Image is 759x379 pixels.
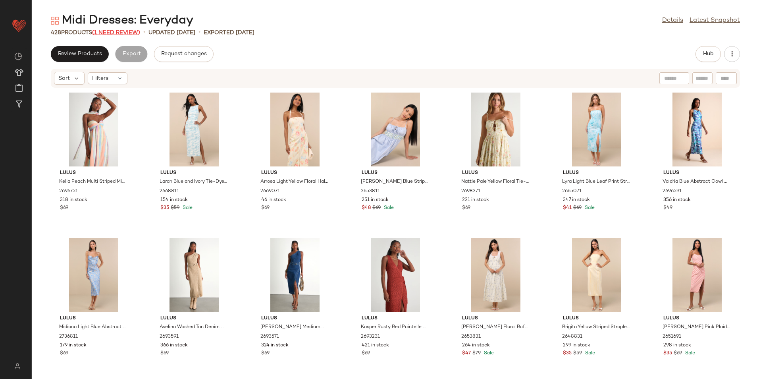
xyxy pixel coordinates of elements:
[361,324,428,331] span: Kasper Rusty Red Pointelle Knit Wrap Midi Dress
[161,51,207,57] span: Request changes
[362,205,371,212] span: $48
[59,178,127,186] span: Kelia Peach Multi Striped Midi Dress and Scarf Set
[461,178,529,186] span: Nattie Pale Yellow Floral Tie-Front Tiered Midi Dress
[382,205,394,211] span: Sale
[362,170,429,177] span: Lulus
[563,315,630,322] span: Lulus
[54,93,134,166] img: 2696751_01_hero_2025-08-01.jpg
[51,17,59,25] img: svg%3e
[261,205,270,212] span: $69
[361,178,428,186] span: [PERSON_NAME] Blue Striped and Floral Sleeveless Poplin Midi Dress
[563,342,590,349] span: 299 in stock
[160,324,227,331] span: Avelina Washed Tan Denim One-Shoulder Belted Midi Dress
[60,342,87,349] span: 179 in stock
[60,315,127,322] span: Lulus
[557,93,637,166] img: 2665071_01_hero.jpg
[657,93,737,166] img: 2696591_01_hero_2025-07-08.jpg
[573,205,582,212] span: $69
[261,197,286,204] span: 46 in stock
[59,324,127,331] span: Midiana Light Blue Abstract Floral Tie-Back Midi Dress
[255,93,335,166] img: 2669071_01_hero_2025-06-12.jpg
[684,351,695,356] span: Sale
[362,350,370,357] span: $69
[58,74,70,83] span: Sort
[663,350,672,357] span: $35
[51,29,140,37] div: Products
[160,350,169,357] span: $69
[663,170,731,177] span: Lulus
[10,363,25,369] img: svg%3e
[160,197,188,204] span: 154 in stock
[54,238,134,312] img: 2736811_01_hero_2025-06-25.jpg
[482,351,494,356] span: Sale
[573,350,582,357] span: $59
[160,178,227,186] span: Larah Blue and Ivory Tie-Dye Textured Knit Ruched Midi Dress
[461,333,481,340] span: 2653831
[663,188,682,195] span: 2696591
[51,30,61,36] span: 428
[362,342,389,349] span: 421 in stock
[562,178,630,186] span: Lyra Light Blue Leaf Print Strapless Midi Dress
[171,205,179,212] span: $59
[59,333,78,340] span: 2736811
[372,205,381,212] span: $69
[198,28,200,37] span: •
[462,350,471,357] span: $47
[562,324,630,331] span: Brigita Yellow Striped Strapless Column Midi Dress
[260,333,279,340] span: 2693571
[260,178,328,186] span: Arrosa Light Yellow Floral Halter Midi Dress
[662,16,683,25] a: Details
[462,197,489,204] span: 221 in stock
[154,238,234,312] img: 2693591_02_fullbody_2025-08-01.jpg
[92,30,140,36] span: (1 Need Review)
[60,170,127,177] span: Lulus
[261,315,329,322] span: Lulus
[663,333,681,340] span: 2651691
[703,51,714,57] span: Hub
[143,28,145,37] span: •
[160,333,179,340] span: 2693591
[58,51,102,57] span: Review Products
[181,205,193,211] span: Sale
[563,170,630,177] span: Lulus
[663,315,731,322] span: Lulus
[60,205,68,212] span: $69
[51,46,109,62] button: Review Products
[472,350,481,357] span: $79
[583,205,595,211] span: Sale
[562,333,582,340] span: 2648831
[14,52,22,60] img: svg%3e
[663,197,691,204] span: 356 in stock
[59,188,78,195] span: 2696751
[362,197,389,204] span: 251 in stock
[160,342,188,349] span: 366 in stock
[562,188,582,195] span: 2665071
[255,238,335,312] img: 2693571_02_fullbody_2025-08-01.jpg
[462,170,530,177] span: Lulus
[154,93,234,166] img: 2668811_02_fullbody.jpg
[51,13,193,29] div: Midi Dresses: Everyday
[260,324,328,331] span: [PERSON_NAME] Medium Wash Denim One-Shoulder Belted Midi Dress
[355,238,435,312] img: 2693231_01_hero_2025-08-01.jpg
[154,46,214,62] button: Request changes
[563,205,572,212] span: $41
[462,342,490,349] span: 264 in stock
[557,238,637,312] img: 12746461_2648831.jpg
[261,170,329,177] span: Lulus
[584,351,595,356] span: Sale
[461,324,529,331] span: [PERSON_NAME] Floral Ruffled Tiered Midi Dress
[148,29,195,37] p: updated [DATE]
[563,197,590,204] span: 347 in stock
[362,315,429,322] span: Lulus
[92,74,108,83] span: Filters
[160,170,228,177] span: Lulus
[261,350,270,357] span: $69
[160,315,228,322] span: Lulus
[261,342,289,349] span: 324 in stock
[60,197,87,204] span: 318 in stock
[160,188,179,195] span: 2668811
[260,188,280,195] span: 2669071
[663,342,691,349] span: 298 in stock
[355,93,435,166] img: 2653811_01_hero.jpg
[462,315,530,322] span: Lulus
